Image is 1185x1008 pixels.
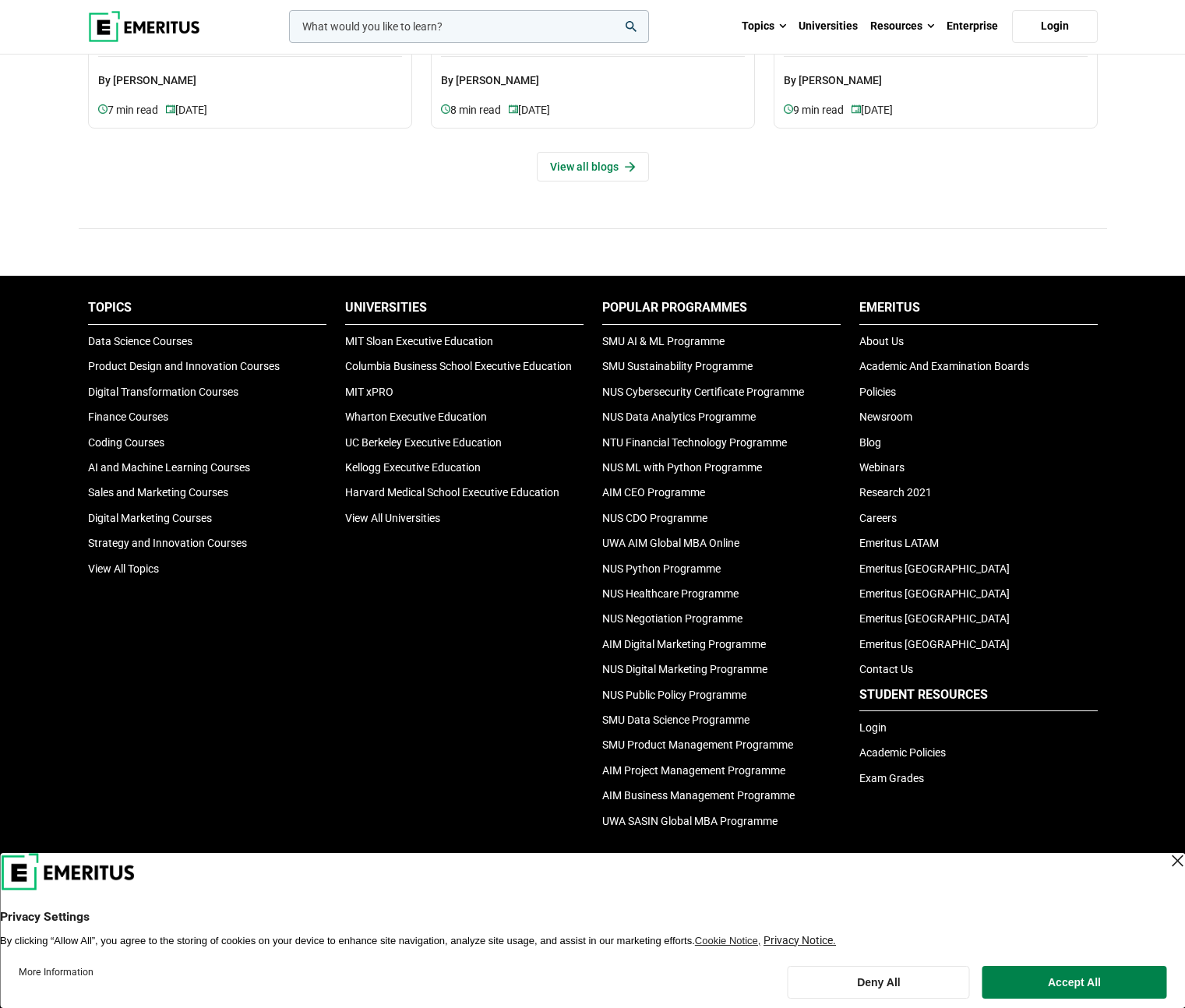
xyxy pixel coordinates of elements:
[88,537,247,549] a: Strategy and Innovation Courses
[289,10,649,43] input: woocommerce-product-search-field-0
[859,461,905,474] a: Webinars
[98,56,402,90] p: By [PERSON_NAME]
[166,104,175,114] img: video-views
[859,335,904,347] a: About Us
[98,102,166,118] p: 7 min read
[345,436,502,449] a: UC Berkeley Executive Education
[88,562,159,575] a: View All Topics
[852,102,893,118] p: [DATE]
[784,56,1088,90] p: By [PERSON_NAME]
[602,587,739,600] a: NUS Healthcare Programme
[602,815,778,827] a: UWA SASIN Global MBA Programme
[88,461,250,474] a: AI and Machine Learning Courses
[509,104,518,114] img: video-views
[88,360,280,372] a: Product Design and Innovation Courses
[859,512,897,524] a: Careers
[859,537,939,549] a: Emeritus LATAM
[602,360,753,372] a: SMU Sustainability Programme
[859,587,1010,600] a: Emeritus [GEOGRAPHIC_DATA]
[859,411,912,423] a: Newsroom
[345,335,493,347] a: MIT Sloan Executive Education
[602,486,705,499] a: AIM CEO Programme
[859,436,881,449] a: Blog
[852,104,861,114] img: video-views
[537,152,649,182] a: View all blogs
[859,721,887,734] a: Login
[859,746,946,759] a: Academic Policies
[602,335,725,347] a: SMU AI & ML Programme
[625,161,636,172] img: View all articles
[345,360,572,372] a: Columbia Business School Executive Education
[88,411,168,423] a: Finance Courses
[602,689,746,701] a: NUS Public Policy Programme
[602,789,795,802] a: AIM Business Management Programme
[441,104,450,114] img: video-views
[602,612,742,625] a: NUS Negotiation Programme
[859,663,913,675] a: Contact Us
[88,512,212,524] a: Digital Marketing Courses
[602,512,707,524] a: NUS CDO Programme
[602,461,762,474] a: NUS ML with Python Programme
[602,562,721,575] a: NUS Python Programme
[345,461,481,474] a: Kellogg Executive Education
[784,102,852,118] p: 9 min read
[602,663,767,675] a: NUS Digital Marketing Programme
[345,411,487,423] a: Wharton Executive Education
[602,764,785,777] a: AIM Project Management Programme
[859,360,1029,372] a: Academic And Examination Boards
[602,436,787,449] a: NTU Financial Technology Programme
[602,537,739,549] a: UWA AIM Global MBA Online
[88,386,238,398] a: Digital Transformation Courses
[345,512,440,524] a: View All Universities
[1012,10,1098,43] a: Login
[859,486,932,499] a: Research 2021
[602,638,766,650] a: AIM Digital Marketing Programme
[441,56,745,90] p: By [PERSON_NAME]
[602,714,749,726] a: SMU Data Science Programme
[602,411,756,423] a: NUS Data Analytics Programme
[88,486,228,499] a: Sales and Marketing Courses
[345,386,393,398] a: MIT xPRO
[441,102,509,118] p: 8 min read
[859,772,924,784] a: Exam Grades
[88,436,164,449] a: Coding Courses
[509,102,550,118] p: [DATE]
[602,738,793,751] a: SMU Product Management Programme
[784,104,793,114] img: video-views
[602,386,804,398] a: NUS Cybersecurity Certificate Programme
[859,612,1010,625] a: Emeritus [GEOGRAPHIC_DATA]
[98,104,108,114] img: video-views
[859,562,1010,575] a: Emeritus [GEOGRAPHIC_DATA]
[166,102,207,118] p: [DATE]
[859,386,896,398] a: Policies
[859,638,1010,650] a: Emeritus [GEOGRAPHIC_DATA]
[345,486,559,499] a: Harvard Medical School Executive Education
[88,335,192,347] a: Data Science Courses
